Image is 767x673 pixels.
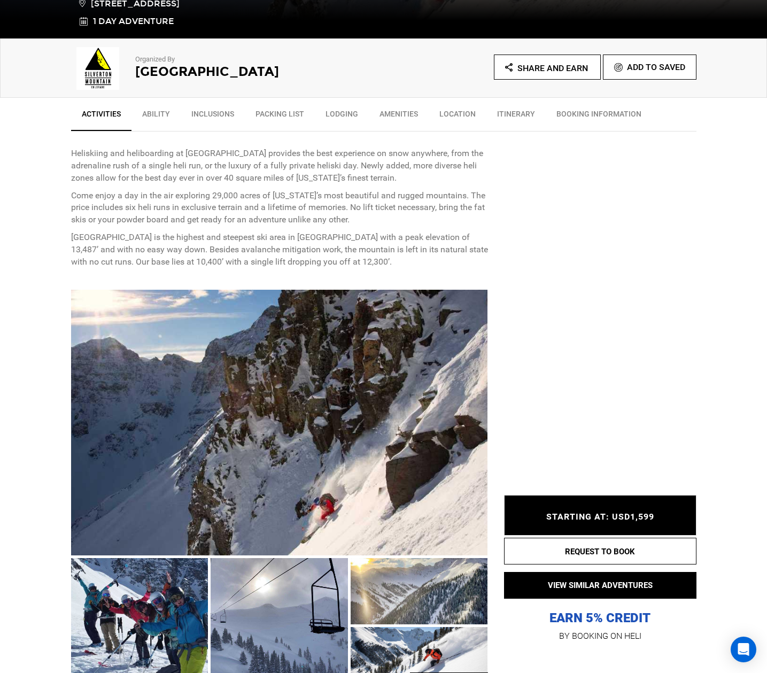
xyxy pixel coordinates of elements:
[627,62,685,72] span: Add To Saved
[135,55,354,65] p: Organized By
[429,103,486,130] a: Location
[315,103,369,130] a: Lodging
[369,103,429,130] a: Amenities
[504,503,696,626] p: EARN 5% CREDIT
[71,231,488,268] p: [GEOGRAPHIC_DATA] is the highest and steepest ski area in [GEOGRAPHIC_DATA] with a peak elevation...
[504,538,696,564] button: REQUEST TO BOOK
[546,103,652,130] a: BOOKING INFORMATION
[93,16,174,28] span: 1 Day Adventure
[486,103,546,130] a: Itinerary
[504,572,696,599] button: VIEW SIMILAR ADVENTURES
[131,103,181,130] a: Ability
[546,512,654,522] span: STARTING AT: USD1,599
[71,47,125,90] img: b3bcc865aaab25ac3536b0227bee0eb5.png
[517,63,588,73] span: Share and Earn
[71,103,131,131] a: Activities
[731,637,756,662] div: Open Intercom Messenger
[181,103,245,130] a: Inclusions
[504,629,696,644] p: BY BOOKING ON HELI
[135,65,354,79] h2: [GEOGRAPHIC_DATA]
[71,190,488,227] p: Come enjoy a day in the air exploring 29,000 acres of [US_STATE]’s most beautiful and rugged moun...
[71,148,488,184] p: Heliskiing and heliboarding at [GEOGRAPHIC_DATA] provides the best experience on snow anywhere, f...
[245,103,315,130] a: Packing List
